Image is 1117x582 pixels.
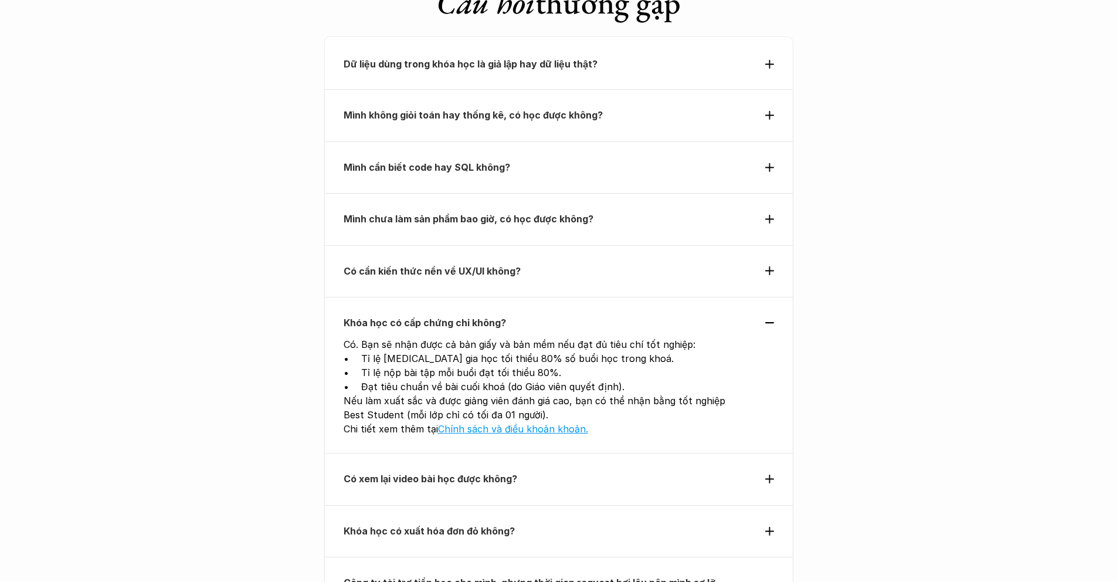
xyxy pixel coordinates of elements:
[344,58,597,70] strong: Dữ liệu dùng trong khóa học là giả lập hay dữ liệu thật?
[344,394,735,422] p: Nếu làm xuất sắc và được giảng viên đánh giá cao, bạn có thể nhận bằng tốt nghiệp Best Student (m...
[344,265,521,277] strong: Có cần kiến thức nền về UX/UI không?
[344,317,506,329] strong: Khóa học có cấp chứng chỉ không?
[361,366,735,380] p: Tỉ lệ nộp bài tập mỗi buổi đạt tối thiểu 80%.
[344,337,735,351] p: Có. Bạn sẽ nhận được cả bản giấy và bản mềm nếu đạt đủ tiêu chí tốt nghiệp:
[361,351,735,366] p: Tỉ lệ [MEDICAL_DATA] gia học tối thiểu 80% số buổi học trong khoá.
[344,525,515,537] strong: Khóa học có xuất hóa đơn đỏ không?
[344,213,593,225] strong: Mình chưa làm sản phẩm bao giờ, có học được không?
[344,473,517,485] strong: Có xem lại video bài học được không?
[344,161,510,173] strong: Mình cần biết code hay SQL không?
[344,109,603,121] strong: Mình không giỏi toán hay thống kê, có học được không?
[344,422,735,436] p: Chi tiết xem thêm tại
[438,423,588,435] a: Chính sách và điều khoản khoản.
[361,380,735,394] p: Đạt tiêu chuẩn về bài cuối khoá (do Giáo viên quyết định).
